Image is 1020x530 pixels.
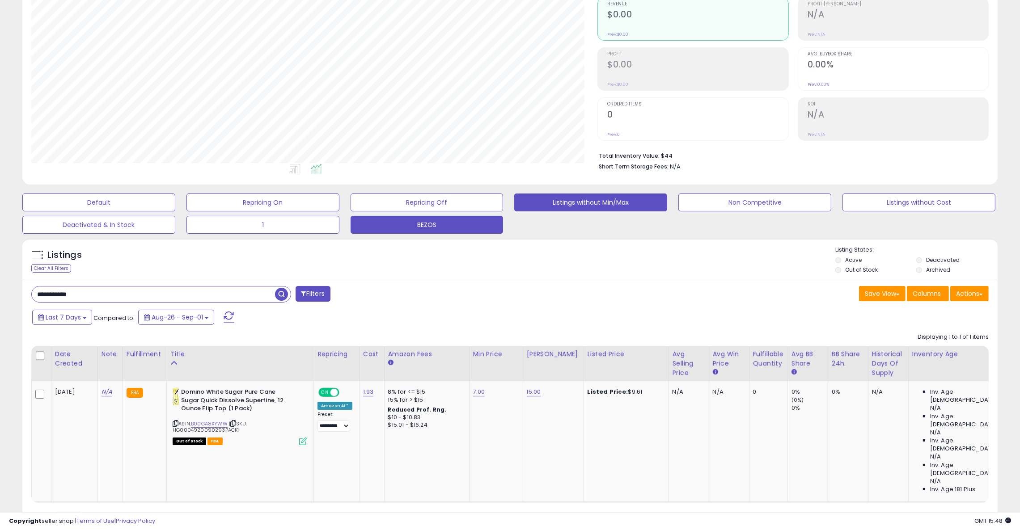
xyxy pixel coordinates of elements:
div: 8% for <= $15 [388,388,462,396]
button: Filters [296,286,330,302]
button: Save View [859,286,906,301]
div: Repricing [317,349,356,359]
span: N/A [930,477,941,485]
span: FBA [207,437,223,445]
span: Inv. Age [DEMOGRAPHIC_DATA]: [930,412,1012,429]
small: Prev: $0.00 [607,32,628,37]
div: Displaying 1 to 1 of 1 items [918,333,989,341]
span: ROI [808,102,988,107]
strong: Copyright [9,517,42,525]
div: Min Price [473,349,519,359]
div: Amazon Fees [388,349,466,359]
div: 0% [832,388,861,396]
b: Total Inventory Value: [599,152,660,160]
h2: $0.00 [607,59,788,72]
small: Prev: N/A [808,32,825,37]
label: Active [845,256,862,264]
button: Columns [907,286,949,301]
div: Cost [363,349,381,359]
p: Listing States: [835,246,998,254]
button: Repricing On [186,193,339,211]
button: Non Competitive [678,193,831,211]
div: ASIN: [173,388,307,444]
div: [DATE] [55,388,91,396]
span: Inv. Age [DEMOGRAPHIC_DATA]-180: [930,461,1012,477]
span: N/A [930,404,941,412]
div: Historical Days Of Supply [872,349,905,378]
small: FBA [127,388,143,398]
h2: N/A [808,9,988,21]
small: Prev: N/A [808,132,825,137]
span: Profit [PERSON_NAME] [808,2,988,7]
a: Privacy Policy [116,517,155,525]
div: Amazon AI * [317,402,352,410]
small: Amazon Fees. [388,359,394,367]
div: Avg Selling Price [673,349,705,378]
label: Deactivated [926,256,960,264]
button: Deactivated & In Stock [22,216,175,234]
h2: N/A [808,109,988,122]
button: Listings without Min/Max [514,193,667,211]
span: Avg. Buybox Share [808,52,988,57]
span: 2025-09-9 15:48 GMT [974,517,1011,525]
small: (0%) [791,396,804,404]
div: Inventory Age [912,349,1015,359]
div: 0% [791,404,828,412]
div: Date Created [55,349,94,368]
button: Aug-26 - Sep-01 [138,310,214,325]
span: Compared to: [93,314,135,322]
div: $15.01 - $16.24 [388,421,462,429]
div: Clear All Filters [31,264,71,273]
div: 0 [753,388,781,396]
h2: 0 [607,109,788,122]
span: Ordered Items [607,102,788,107]
div: N/A [673,388,702,396]
a: N/A [102,387,112,396]
li: $44 [599,150,982,160]
span: N/A [930,453,941,461]
span: Inv. Age [DEMOGRAPHIC_DATA]: [930,437,1012,453]
b: Short Term Storage Fees: [599,163,669,170]
span: Last 7 Days [46,313,81,322]
a: B00GA8XYWW [191,420,228,428]
div: Title [170,349,310,359]
b: Domino White Sugar Pure Cane Sugar Quick Dissolve Superfine, 12 Ounce Flip Top (1 Pack) [181,388,290,415]
h5: Listings [47,249,82,261]
div: [PERSON_NAME] [527,349,580,359]
div: Avg BB Share [791,349,824,368]
b: Reduced Prof. Rng. [388,406,447,413]
div: Fulfillment [127,349,163,359]
span: N/A [930,429,941,437]
h2: 0.00% [808,59,988,72]
a: 7.00 [473,387,485,396]
label: Out of Stock [845,266,878,273]
span: All listings that are currently out of stock and unavailable for purchase on Amazon [173,437,206,445]
button: Default [22,193,175,211]
span: Aug-26 - Sep-01 [152,313,203,322]
div: Fulfillable Quantity [753,349,784,368]
div: Avg Win Price [713,349,745,368]
span: Inv. Age 181 Plus: [930,485,977,493]
span: N/A [670,162,681,171]
div: Preset: [317,412,352,431]
button: Last 7 Days [32,310,92,325]
div: $10 - $10.83 [388,414,462,421]
button: Actions [950,286,989,301]
div: seller snap | | [9,517,155,526]
div: 15% for > $15 [388,396,462,404]
span: ON [319,389,330,396]
small: Prev: 0.00% [808,82,829,87]
button: BEZOS [351,216,504,234]
span: Profit [607,52,788,57]
small: Prev: 0 [607,132,620,137]
button: 1 [186,216,339,234]
b: Listed Price: [588,387,628,396]
span: Revenue [607,2,788,7]
span: Columns [913,289,941,298]
button: Repricing Off [351,193,504,211]
small: Prev: $0.00 [607,82,628,87]
small: Avg BB Share. [791,368,797,376]
div: 0% [791,388,828,396]
label: Archived [926,266,950,273]
div: N/A [872,388,901,396]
